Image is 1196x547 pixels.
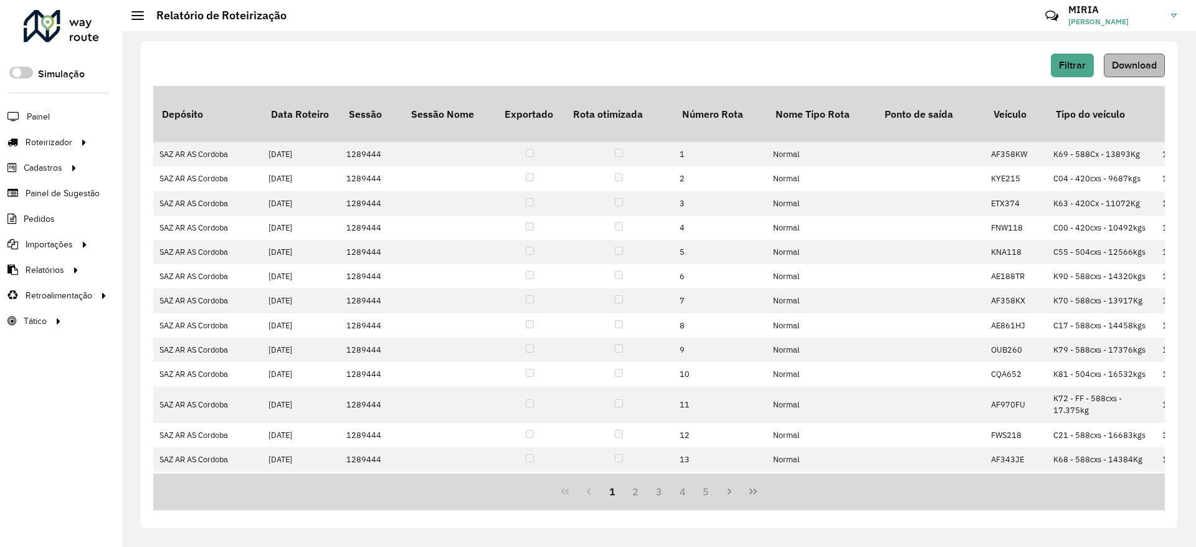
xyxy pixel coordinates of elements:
[673,447,767,472] td: 13
[340,86,402,142] th: Sessão
[985,313,1047,338] td: AE861HJ
[262,142,340,166] td: [DATE]
[262,264,340,288] td: [DATE]
[340,240,402,264] td: 1289444
[673,386,767,422] td: 11
[985,191,1047,216] td: ETX374
[673,216,767,240] td: 4
[340,264,402,288] td: 1289444
[153,142,262,166] td: SAZ AR AS Cordoba
[673,86,767,142] th: Número Rota
[262,166,340,191] td: [DATE]
[24,315,47,328] span: Tático
[985,264,1047,288] td: AE188TR
[262,191,340,216] td: [DATE]
[767,216,876,240] td: Normal
[1047,362,1156,386] td: K81 - 504cxs - 16532kgs
[767,386,876,422] td: Normal
[340,362,402,386] td: 1289444
[741,480,765,503] button: Last Page
[767,423,876,447] td: Normal
[1112,60,1157,70] span: Download
[1047,166,1156,191] td: C04 - 420cxs - 9687kgs
[1047,216,1156,240] td: C00 - 420cxs - 10492kgs
[340,216,402,240] td: 1289444
[767,142,876,166] td: Normal
[26,187,100,200] span: Painel de Sugestão
[1051,54,1094,77] button: Filtrar
[767,86,876,142] th: Nome Tipo Rota
[767,288,876,313] td: Normal
[985,447,1047,472] td: AF343JE
[673,191,767,216] td: 3
[262,386,340,422] td: [DATE]
[600,480,624,503] button: 1
[673,166,767,191] td: 2
[767,166,876,191] td: Normal
[985,423,1047,447] td: FWS218
[153,423,262,447] td: SAZ AR AS Cordoba
[1047,191,1156,216] td: K63 - 420Cx - 11072Kg
[153,338,262,362] td: SAZ AR AS Cordoba
[24,161,62,174] span: Cadastros
[695,480,718,503] button: 5
[153,216,262,240] td: SAZ AR AS Cordoba
[340,166,402,191] td: 1289444
[564,86,673,142] th: Rota otimizada
[262,288,340,313] td: [DATE]
[262,447,340,472] td: [DATE]
[767,191,876,216] td: Normal
[624,480,647,503] button: 2
[26,289,92,302] span: Retroalimentação
[340,423,402,447] td: 1289444
[985,86,1047,142] th: Veículo
[1068,16,1162,27] span: [PERSON_NAME]
[153,447,262,472] td: SAZ AR AS Cordoba
[262,362,340,386] td: [DATE]
[1059,60,1086,70] span: Filtrar
[876,86,985,142] th: Ponto de saída
[767,313,876,338] td: Normal
[153,362,262,386] td: SAZ AR AS Cordoba
[153,86,262,142] th: Depósito
[1038,2,1065,29] a: Contato Rápido
[647,480,671,503] button: 3
[26,136,72,149] span: Roteirizador
[985,142,1047,166] td: AF358KW
[144,9,287,22] h2: Relatório de Roteirização
[153,288,262,313] td: SAZ AR AS Cordoba
[340,288,402,313] td: 1289444
[340,447,402,472] td: 1289444
[340,386,402,422] td: 1289444
[26,238,73,251] span: Importações
[262,472,340,508] td: [DATE]
[153,166,262,191] td: SAZ AR AS Cordoba
[26,264,64,277] span: Relatórios
[1068,4,1162,16] h3: MIRIA
[985,338,1047,362] td: OUB260
[985,472,1047,508] td: JAL034
[496,86,564,142] th: Exportado
[1047,86,1156,142] th: Tipo do veículo
[340,142,402,166] td: 1289444
[985,288,1047,313] td: AF358KX
[1047,338,1156,362] td: K79 - 588cxs - 17376kgs
[1047,423,1156,447] td: C21 - 588cxs - 16683kgs
[718,480,741,503] button: Next Page
[1047,313,1156,338] td: C17 - 588cxs - 14458kgs
[1047,288,1156,313] td: K70 - 588cxs - 13917Kg
[1047,240,1156,264] td: C55 - 504cxs - 12566kgs
[767,264,876,288] td: Normal
[673,472,767,508] td: 1
[985,216,1047,240] td: FNW118
[27,110,50,123] span: Painel
[340,472,402,508] td: 1288738
[262,216,340,240] td: [DATE]
[767,447,876,472] td: Normal
[673,288,767,313] td: 7
[262,86,340,142] th: Data Roteiro
[673,264,767,288] td: 6
[153,472,262,508] td: SAZ AR AS Cordoba
[1047,142,1156,166] td: K69 - 588Cx - 13893Kg
[262,240,340,264] td: [DATE]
